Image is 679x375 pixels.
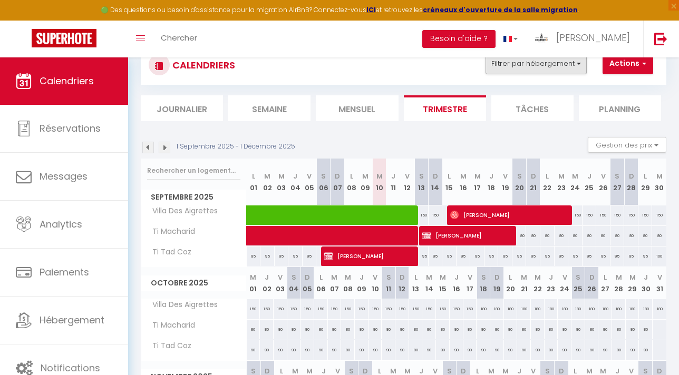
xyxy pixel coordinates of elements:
[400,272,405,282] abbr: D
[422,340,436,360] div: 90
[395,299,409,319] div: 150
[250,272,256,282] abbr: M
[504,299,518,319] div: 180
[533,30,549,46] img: ...
[463,267,477,299] th: 17
[545,340,558,360] div: 90
[303,159,317,205] th: 05
[450,340,463,360] div: 90
[405,171,410,181] abbr: V
[414,272,418,282] abbr: L
[490,340,504,360] div: 90
[546,171,549,181] abbr: L
[474,171,481,181] abbr: M
[260,340,274,360] div: 90
[316,159,331,205] th: 06
[314,320,328,339] div: 80
[40,74,94,87] span: Calendriers
[612,299,626,319] div: 180
[610,246,625,266] div: 95
[639,340,653,360] div: 90
[450,267,463,299] th: 16
[40,122,101,135] span: Réservations
[526,246,540,266] div: 95
[587,171,591,181] abbr: J
[247,267,260,299] th: 01
[521,272,527,282] abbr: M
[477,320,490,339] div: 80
[170,53,235,77] h3: CALENDRIERS
[341,340,355,360] div: 90
[362,171,368,181] abbr: M
[603,53,653,74] button: Actions
[228,95,311,121] li: Semaine
[143,299,220,311] span: Villa Des Aigrettes
[247,299,260,319] div: 150
[568,226,583,245] div: 80
[558,267,571,299] th: 24
[598,340,612,360] div: 90
[490,299,504,319] div: 180
[147,161,240,180] input: Rechercher un logement...
[638,246,653,266] div: 95
[143,246,194,258] span: Ti Tad Coz
[531,299,545,319] div: 180
[247,340,260,360] div: 90
[531,340,545,360] div: 90
[314,340,328,360] div: 90
[314,299,328,319] div: 150
[656,171,663,181] abbr: M
[422,320,436,339] div: 80
[481,272,486,282] abbr: S
[395,340,409,360] div: 90
[328,299,342,319] div: 150
[358,159,373,205] th: 09
[598,320,612,339] div: 80
[436,299,450,319] div: 150
[463,299,477,319] div: 150
[457,159,471,205] th: 16
[610,205,625,225] div: 150
[422,299,436,319] div: 150
[292,272,296,282] abbr: S
[626,320,639,339] div: 80
[454,272,459,282] abbr: J
[341,320,355,339] div: 80
[287,299,301,319] div: 150
[305,272,310,282] abbr: D
[490,320,504,339] div: 80
[429,246,443,266] div: 95
[639,267,653,299] th: 30
[477,299,490,319] div: 180
[652,246,666,266] div: 100
[503,171,508,181] abbr: V
[355,299,368,319] div: 150
[517,171,522,181] abbr: S
[448,171,451,181] abbr: L
[509,272,512,282] abbr: L
[612,267,626,299] th: 28
[576,272,580,282] abbr: S
[404,95,486,121] li: Trimestre
[321,171,326,181] abbr: S
[626,299,639,319] div: 180
[141,275,246,291] span: Octobre 2025
[40,265,89,279] span: Paiements
[585,320,599,339] div: 80
[440,272,446,282] abbr: M
[504,267,518,299] th: 20
[41,361,100,374] span: Notifications
[376,171,383,181] abbr: M
[366,5,376,14] a: ICI
[460,171,467,181] abbr: M
[247,320,260,339] div: 80
[260,267,274,299] th: 02
[300,299,314,319] div: 150
[288,159,303,205] th: 04
[604,272,607,282] abbr: L
[572,171,578,181] abbr: M
[531,320,545,339] div: 80
[314,267,328,299] th: 06
[252,171,255,181] abbr: L
[498,246,512,266] div: 95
